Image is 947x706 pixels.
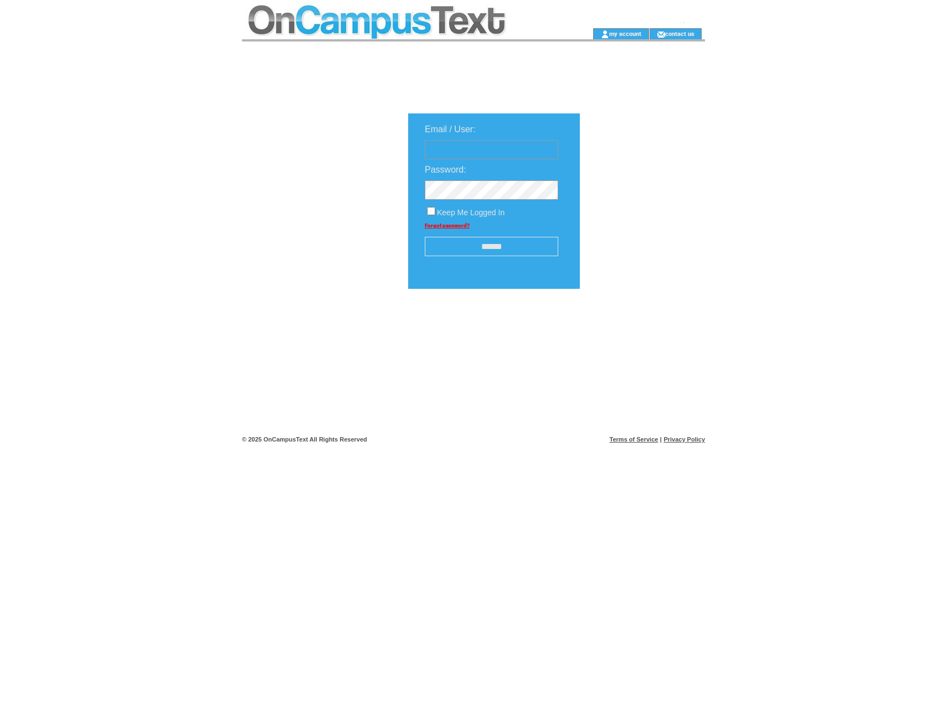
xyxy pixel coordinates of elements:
[425,222,470,229] a: Forgot password?
[609,30,641,37] a: my account
[610,436,658,443] a: Terms of Service
[242,436,367,443] span: © 2025 OnCampusText All Rights Reserved
[425,165,466,174] span: Password:
[425,124,476,134] span: Email / User:
[663,436,705,443] a: Privacy Policy
[660,436,662,443] span: |
[612,316,667,330] img: transparent.png
[437,208,505,217] span: Keep Me Logged In
[657,30,665,39] img: contact_us_icon.gif
[665,30,694,37] a: contact us
[601,30,609,39] img: account_icon.gif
